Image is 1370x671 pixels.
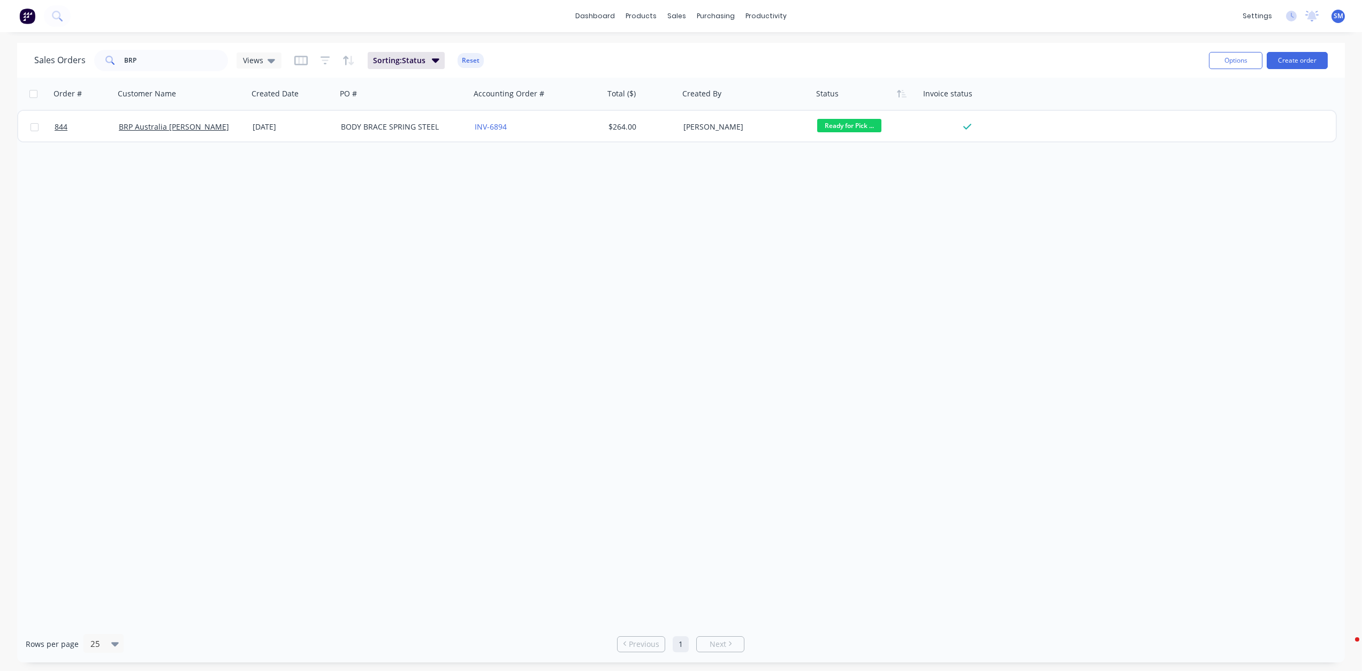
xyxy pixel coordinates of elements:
span: SM [1334,11,1343,21]
span: Next [710,639,726,650]
a: Page 1 is your current page [673,636,689,652]
span: Sorting: Status [373,55,425,66]
a: Next page [697,639,744,650]
div: [PERSON_NAME] [683,122,802,132]
iframe: Intercom live chat [1334,635,1359,660]
input: Search... [124,50,229,71]
a: INV-6894 [475,122,507,132]
button: Reset [458,53,484,68]
div: sales [662,8,691,24]
a: dashboard [570,8,620,24]
div: $264.00 [608,122,672,132]
button: Sorting:Status [368,52,445,69]
div: settings [1237,8,1277,24]
div: Total ($) [607,88,636,99]
div: Order # [54,88,82,99]
div: Invoice status [923,88,972,99]
h1: Sales Orders [34,55,86,65]
button: Create order [1267,52,1328,69]
div: Created By [682,88,721,99]
a: BRP Australia [PERSON_NAME] [119,122,229,132]
div: PO # [340,88,357,99]
span: Ready for Pick ... [817,119,881,132]
span: Previous [629,639,659,650]
div: Created Date [252,88,299,99]
span: 844 [55,122,67,132]
div: productivity [740,8,792,24]
img: Factory [19,8,35,24]
div: [DATE] [253,122,332,132]
ul: Pagination [613,636,749,652]
button: Options [1209,52,1262,69]
span: Views [243,55,263,66]
div: Accounting Order # [474,88,544,99]
div: Status [816,88,839,99]
div: products [620,8,662,24]
div: BODY BRACE SPRING STEEL [341,122,460,132]
a: 844 [55,111,119,143]
a: Previous page [618,639,665,650]
div: Customer Name [118,88,176,99]
span: Rows per page [26,639,79,650]
div: purchasing [691,8,740,24]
